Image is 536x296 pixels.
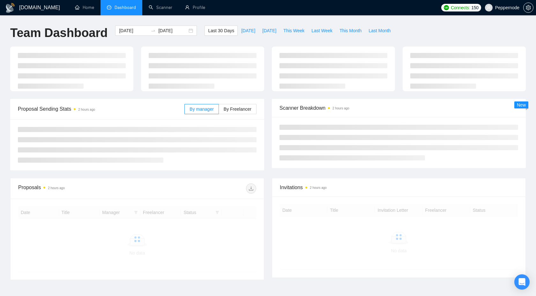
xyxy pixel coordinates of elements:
time: 2 hours ago [48,186,65,190]
span: New [517,102,526,107]
div: Open Intercom Messenger [514,274,530,290]
img: logo [5,3,15,13]
span: This Week [283,27,304,34]
button: [DATE] [259,26,280,36]
span: swap-right [151,28,156,33]
a: userProfile [185,5,205,10]
span: Dashboard [115,5,136,10]
span: By manager [190,107,213,112]
span: dashboard [107,5,111,10]
button: Last 30 Days [205,26,238,36]
span: user [487,5,491,10]
span: 150 [471,4,478,11]
time: 2 hours ago [78,108,95,111]
span: Connects: [451,4,470,11]
span: This Month [339,27,361,34]
span: By Freelancer [224,107,251,112]
span: Scanner Breakdown [279,104,518,112]
a: searchScanner [149,5,172,10]
span: Last Week [311,27,332,34]
span: to [151,28,156,33]
button: Last Week [308,26,336,36]
span: Invitations [280,183,518,191]
button: This Week [280,26,308,36]
button: Last Month [365,26,394,36]
span: [DATE] [241,27,255,34]
button: This Month [336,26,365,36]
img: upwork-logo.png [444,5,449,10]
time: 2 hours ago [332,107,349,110]
span: Last 30 Days [208,27,234,34]
span: [DATE] [262,27,276,34]
button: setting [523,3,533,13]
h1: Team Dashboard [10,26,108,41]
a: setting [523,5,533,10]
input: Start date [119,27,148,34]
input: End date [158,27,187,34]
span: Last Month [368,27,391,34]
span: setting [524,5,533,10]
button: [DATE] [238,26,259,36]
a: homeHome [75,5,94,10]
time: 2 hours ago [310,186,327,189]
span: Proposal Sending Stats [18,105,184,113]
div: Proposals [18,183,137,194]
